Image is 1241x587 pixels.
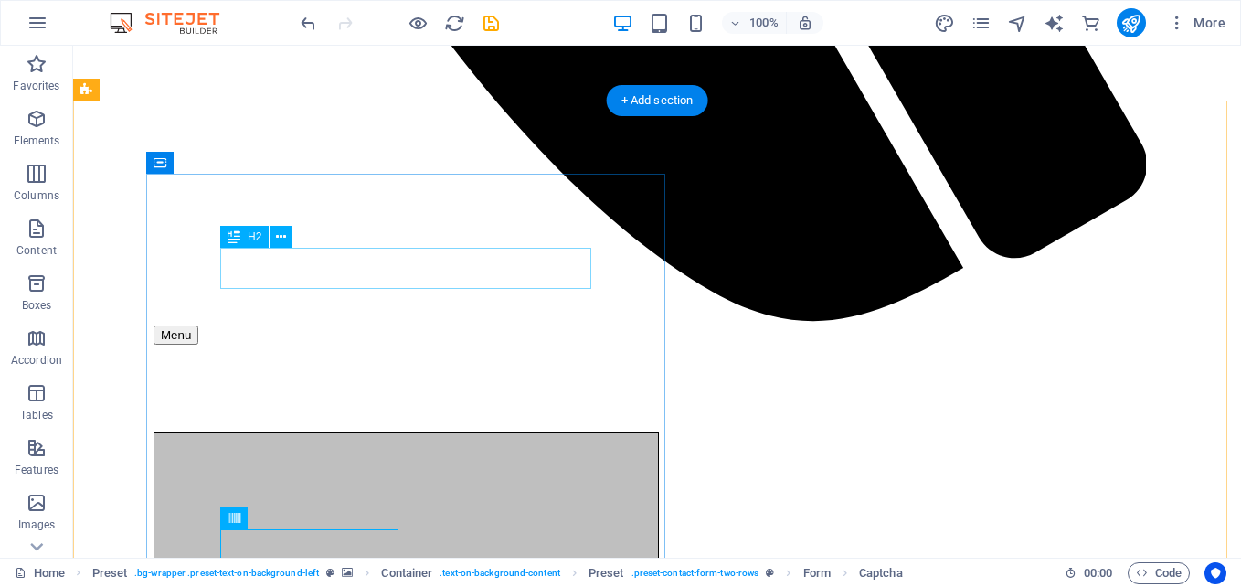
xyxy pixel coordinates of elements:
[480,12,502,34] button: save
[14,133,60,148] p: Elements
[134,562,319,584] span: . bg-wrapper .preset-text-on-background-left
[1044,12,1066,34] button: text_generator
[14,188,59,203] p: Columns
[1136,562,1182,584] span: Code
[1007,13,1028,34] i: Navigator
[934,13,955,34] i: Design (Ctrl+Alt+Y)
[722,12,787,34] button: 100%
[15,463,58,477] p: Features
[859,562,903,584] span: Click to select. Double-click to edit
[934,12,956,34] button: design
[440,562,560,584] span: . text-on-background-content
[20,408,53,422] p: Tables
[1161,8,1233,37] button: More
[443,12,465,34] button: reload
[1084,562,1112,584] span: 00 00
[1007,12,1029,34] button: navigator
[803,562,831,584] span: Click to select. Double-click to edit
[15,562,65,584] a: Click to cancel selection. Double-click to open Pages
[631,562,759,584] span: . preset-contact-form-two-rows
[326,568,334,578] i: This element is a customizable preset
[1065,562,1113,584] h6: Session time
[607,85,708,116] div: + Add section
[381,562,432,584] span: Click to select. Double-click to edit
[1117,8,1146,37] button: publish
[342,568,353,578] i: This element contains a background
[1097,566,1099,580] span: :
[971,12,992,34] button: pages
[298,13,319,34] i: Undo: Delete Headline (Ctrl+Z)
[22,298,52,313] p: Boxes
[1120,13,1141,34] i: Publish
[749,12,779,34] h6: 100%
[11,353,62,368] p: Accordion
[16,243,57,258] p: Content
[589,562,624,584] span: Click to select. Double-click to edit
[297,12,319,34] button: undo
[971,13,992,34] i: Pages (Ctrl+Alt+S)
[1044,13,1065,34] i: AI Writer
[797,15,813,31] i: On resize automatically adjust zoom level to fit chosen device.
[13,79,59,93] p: Favorites
[248,231,261,242] span: H2
[1080,12,1102,34] button: commerce
[1128,562,1190,584] button: Code
[407,12,429,34] button: Click here to leave preview mode and continue editing
[1080,13,1101,34] i: Commerce
[1204,562,1226,584] button: Usercentrics
[92,562,903,584] nav: breadcrumb
[18,518,56,532] p: Images
[444,13,465,34] i: Reload page
[1168,14,1225,32] span: More
[481,13,502,34] i: Save (Ctrl+S)
[766,568,774,578] i: This element is a customizable preset
[92,562,128,584] span: Click to select. Double-click to edit
[105,12,242,34] img: Editor Logo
